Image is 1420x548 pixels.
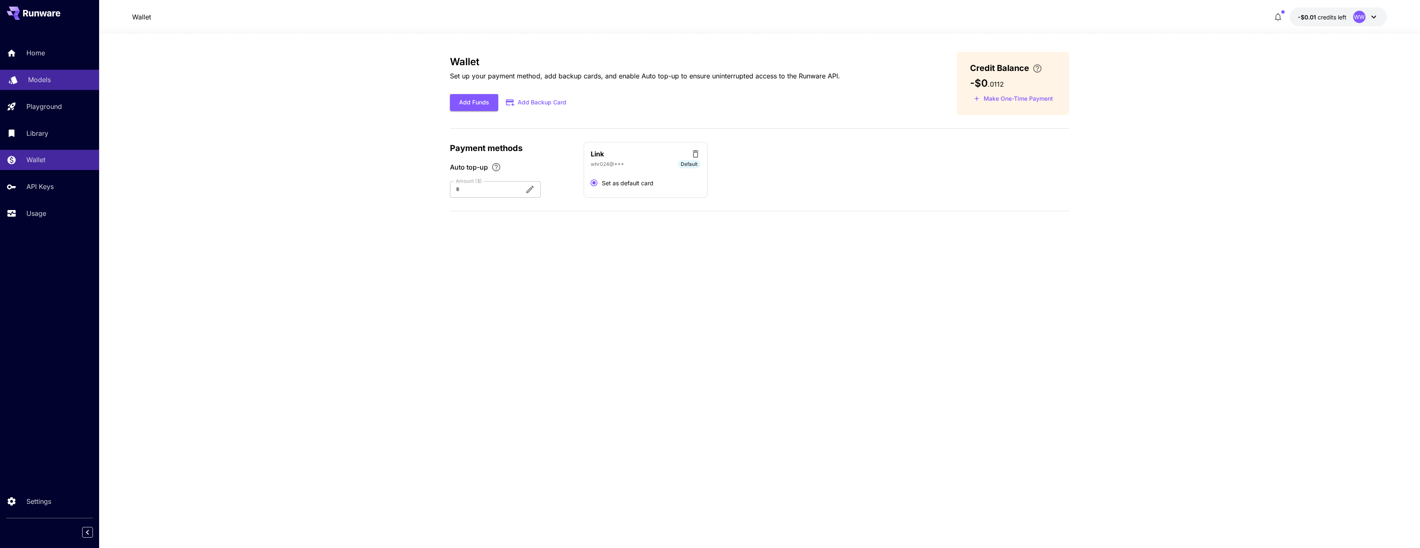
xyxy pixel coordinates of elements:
[450,162,488,172] span: Auto top-up
[26,102,62,111] p: Playground
[26,182,54,191] p: API Keys
[1029,64,1046,73] button: Enter your card details and choose an Auto top-up amount to avoid service interruptions. We'll au...
[498,94,575,111] button: Add Backup Card
[1353,11,1366,23] div: WW
[26,496,51,506] p: Settings
[678,161,701,168] span: Default
[970,77,988,89] span: -$0
[26,155,45,165] p: Wallet
[26,48,45,58] p: Home
[1290,7,1387,26] button: -$0.0112WW
[119,178,147,184] p: PhotoMaker
[488,162,504,172] button: Enable Auto top-up to ensure uninterrupted service. We'll automatically bill the chosen amount wh...
[26,128,48,138] p: Library
[119,103,156,109] p: Image Inference
[119,148,154,154] p: Image Upscale
[450,94,498,111] button: Add Funds
[591,149,604,159] p: Link
[28,75,51,85] p: Models
[988,80,1004,88] span: . 0112
[88,525,99,540] div: Collapse sidebar
[82,527,93,538] button: Collapse sidebar
[119,133,169,139] p: Background Removal
[450,56,840,68] h3: Wallet
[26,208,46,218] p: Usage
[450,71,840,81] p: Set up your payment method, add backup cards, and enable Auto top-up to ensure uninterrupted acce...
[132,12,151,22] a: Wallet
[132,12,151,22] nav: breadcrumb
[119,163,172,169] p: ControlNet Preprocess
[1298,13,1347,21] div: -$0.0112
[602,179,653,187] span: Set as default card
[450,142,574,154] p: Payment methods
[1318,14,1347,21] span: credits left
[456,177,482,184] label: Amount ($)
[970,62,1029,74] span: Credit Balance
[1298,14,1318,21] span: -$0.01
[970,92,1057,105] button: Make a one-time, non-recurring payment
[119,118,156,124] p: Video Inference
